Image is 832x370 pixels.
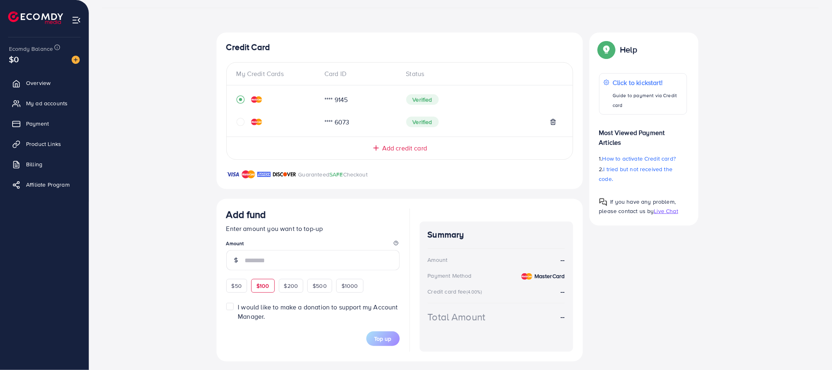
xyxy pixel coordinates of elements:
span: I would like to make a donation to support my Account Manager. [238,303,398,321]
div: Status [400,69,563,78]
p: Help [620,45,637,54]
img: Popup guide [599,42,614,57]
img: brand [242,170,255,179]
span: Top up [374,335,392,343]
span: $200 [284,282,298,290]
strong: -- [561,312,565,322]
span: I tried but not received the code. [599,165,673,183]
strong: -- [561,255,565,265]
span: Billing [26,160,42,168]
span: Ecomdy Balance [9,45,53,53]
p: Click to kickstart! [613,78,682,87]
iframe: Chat [797,333,826,364]
img: credit [251,96,262,103]
span: $100 [256,282,269,290]
p: 2. [599,164,687,184]
button: Top up [366,331,400,346]
span: Payment [26,120,49,128]
div: Card ID [318,69,400,78]
a: Billing [6,156,83,172]
p: Most Viewed Payment Articles [599,121,687,147]
span: Live Chat [654,207,678,215]
h3: Add fund [226,209,266,220]
img: image [72,56,80,64]
span: Product Links [26,140,61,148]
img: Popup guide [599,198,607,206]
p: Enter amount you want to top-up [226,224,400,233]
strong: -- [561,287,565,296]
strong: MasterCard [534,272,565,280]
a: Overview [6,75,83,91]
img: brand [273,170,296,179]
span: Affiliate Program [26,181,70,189]
span: Verified [406,94,439,105]
span: $1000 [342,282,358,290]
legend: Amount [226,240,400,250]
span: $50 [232,282,242,290]
span: Add credit card [382,144,427,153]
span: How to activate Credit card? [602,155,676,163]
div: Payment Method [428,272,472,280]
span: $0 [9,53,19,65]
p: Guide to payment via Credit card [613,91,682,110]
div: Total Amount [428,310,486,324]
small: (4.00%) [466,289,482,295]
img: menu [72,15,81,25]
a: My ad accounts [6,95,83,111]
img: brand [226,170,240,179]
img: logo [8,11,63,24]
p: Guaranteed Checkout [298,170,368,179]
span: Verified [406,117,439,127]
div: Credit card fee [428,287,485,296]
a: Product Links [6,136,83,152]
div: Amount [428,256,448,264]
h4: Credit Card [226,42,573,52]
span: Overview [26,79,50,87]
img: brand [257,170,271,179]
div: My Credit Cards [236,69,318,78]
p: 1. [599,154,687,163]
img: credit [521,273,532,280]
a: Payment [6,115,83,132]
span: If you have any problem, please contact us by [599,198,676,215]
span: $500 [313,282,327,290]
a: Affiliate Program [6,176,83,193]
h4: Summary [428,230,565,240]
span: My ad accounts [26,99,68,107]
span: SAFE [329,170,343,178]
svg: record circle [236,96,245,104]
img: credit [251,119,262,125]
svg: circle [236,118,245,126]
